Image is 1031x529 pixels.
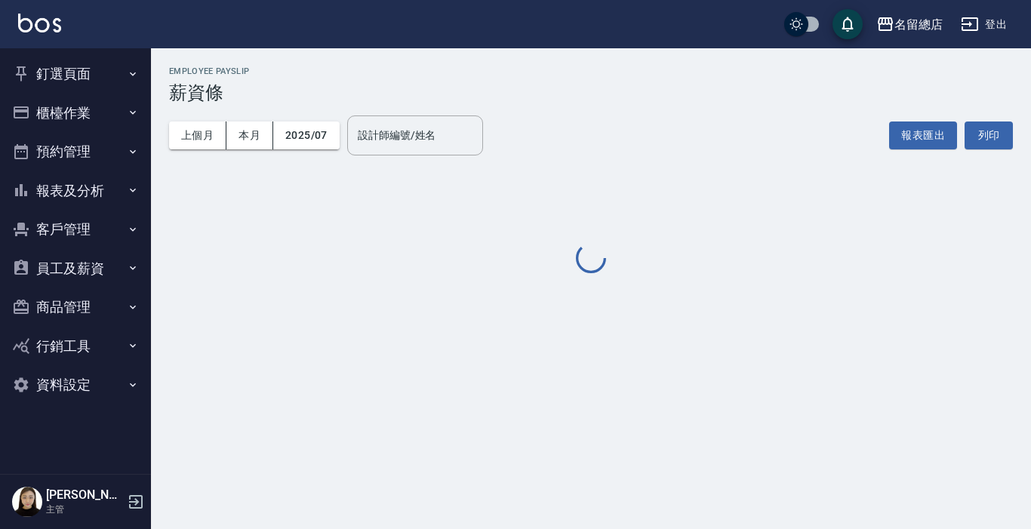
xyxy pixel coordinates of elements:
h5: [PERSON_NAME] [46,487,123,503]
button: 商品管理 [6,288,145,327]
button: 釘選頁面 [6,54,145,94]
button: 行銷工具 [6,327,145,366]
button: 報表及分析 [6,171,145,211]
button: 報表匯出 [889,121,957,149]
button: 名留總店 [870,9,949,40]
button: 列印 [965,121,1013,149]
h3: 薪資條 [169,82,1013,103]
button: 2025/07 [273,121,340,149]
button: 資料設定 [6,365,145,404]
button: 櫃檯作業 [6,94,145,133]
div: 名留總店 [894,15,943,34]
button: 員工及薪資 [6,249,145,288]
button: 登出 [955,11,1013,38]
h2: Employee Payslip [169,66,1013,76]
button: 上個月 [169,121,226,149]
button: 客戶管理 [6,210,145,249]
p: 主管 [46,503,123,516]
img: Person [12,487,42,517]
button: save [832,9,863,39]
img: Logo [18,14,61,32]
button: 預約管理 [6,132,145,171]
button: 本月 [226,121,273,149]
